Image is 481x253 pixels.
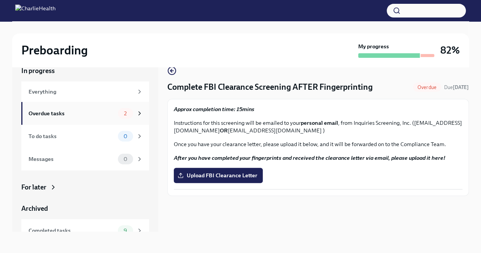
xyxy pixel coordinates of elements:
img: CharlieHealth [15,5,56,17]
a: In progress [21,66,149,75]
a: Completed tasks9 [21,219,149,242]
strong: Approx completion time: 15mins [174,106,254,113]
span: 0 [119,134,132,139]
span: 0 [119,156,132,162]
span: 9 [119,228,132,234]
a: Overdue tasks2 [21,102,149,125]
label: Upload FBI Clearance Letter [174,168,263,183]
a: Archived [21,204,149,213]
span: August 16th, 2025 09:00 [444,84,469,91]
strong: My progress [358,43,389,50]
h4: Complete FBI Clearance Screening AFTER Fingerprinting [167,81,373,93]
div: To do tasks [29,132,115,140]
strong: [DATE] [453,84,469,90]
p: Once you have your clearance letter, please upload it below, and it will be forwarded on to the C... [174,140,462,148]
div: Overdue tasks [29,109,115,118]
strong: personal email [301,119,338,126]
a: To do tasks0 [21,125,149,148]
div: Completed tasks [29,226,115,235]
div: For later [21,183,46,192]
h2: Preboarding [21,43,88,58]
div: Everything [29,88,133,96]
a: Everything [21,81,149,102]
strong: After you have completed your fingerprints and received the clearance letter via email, please up... [174,154,445,161]
a: Messages0 [21,148,149,170]
strong: OR [220,127,228,134]
span: 2 [119,111,131,116]
span: Overdue [413,84,441,90]
a: For later [21,183,149,192]
h3: 82% [440,43,460,57]
span: Due [444,84,469,90]
span: Upload FBI Clearance Letter [179,172,257,179]
div: Messages [29,155,115,163]
p: Instructions for this screening will be emailed to your , from Inquiries Screening, Inc. ([EMAIL_... [174,119,462,134]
